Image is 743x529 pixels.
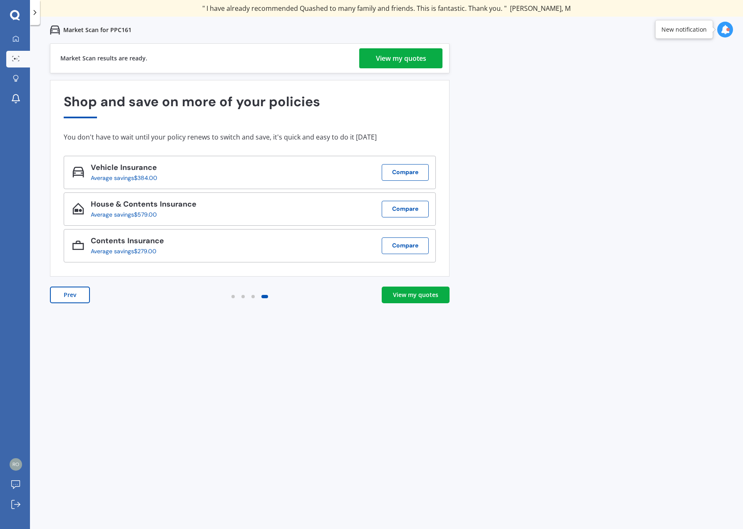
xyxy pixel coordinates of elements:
a: View my quotes [359,48,442,68]
img: Contents_icon [72,240,84,251]
div: Average savings $579.00 [91,211,190,218]
img: car.f15378c7a67c060ca3f3.svg [50,25,60,35]
div: Shop and save on more of your policies [64,94,436,118]
span: Insurance [158,199,196,209]
button: Compare [382,237,429,254]
button: Prev [50,287,90,303]
div: View my quotes [376,48,426,68]
div: House & Contents [91,200,196,211]
div: Contents [91,237,164,248]
div: View my quotes [393,291,438,299]
span: Insurance [125,236,164,246]
div: Market Scan results are ready. [60,44,147,73]
div: Vehicle [91,163,164,175]
div: You don't have to wait until your policy renews to switch and save, it's quick and easy to do it ... [64,133,436,141]
p: Market Scan for PPC161 [63,26,132,34]
button: Compare [382,201,429,217]
img: House & Contents_icon [72,203,84,215]
span: Insurance [118,162,157,172]
img: 35dbafe286d1778f98c061187e32214b [10,458,22,471]
img: Vehicle_icon [72,166,84,178]
div: Average savings $384.00 [91,175,157,181]
div: New notification [661,25,707,34]
a: View my quotes [382,287,450,303]
div: Average savings $279.00 [91,248,157,255]
button: Compare [382,164,429,181]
